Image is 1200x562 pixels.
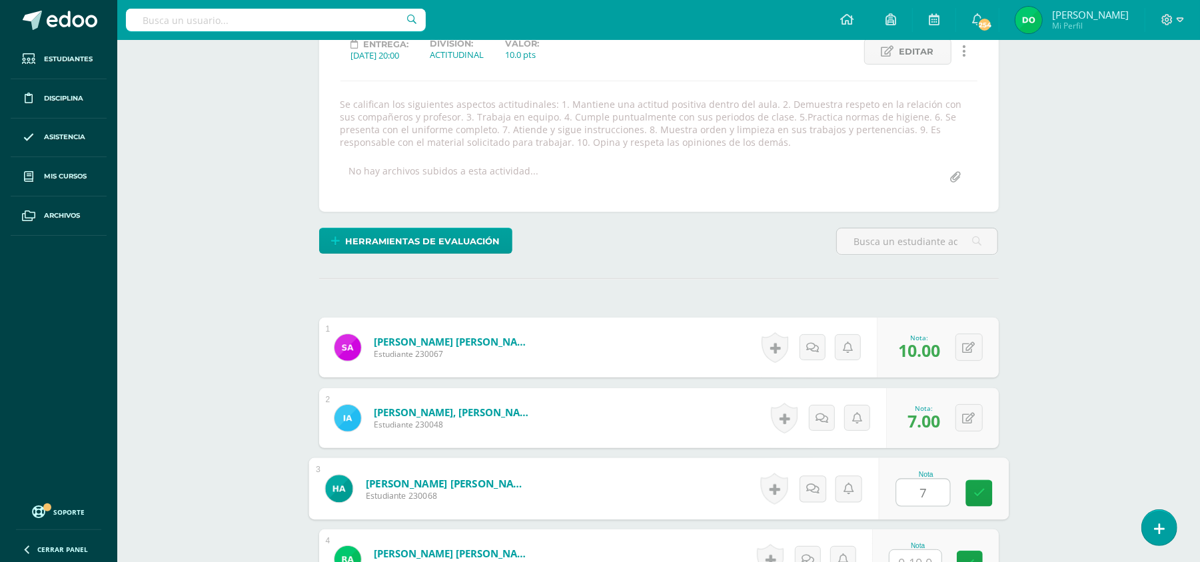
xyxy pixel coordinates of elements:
div: Se califican los siguientes aspectos actitudinales: 1. Mantiene una actitud positiva dentro del a... [335,98,983,148]
div: Nota [896,471,956,478]
span: Cerrar panel [37,545,88,554]
label: Valor: [506,39,540,49]
a: Disciplina [11,79,107,119]
span: Disciplina [44,93,83,104]
input: Busca un usuario... [126,9,426,31]
div: Nota: [908,404,941,413]
div: No hay archivos subidos a esta actividad... [349,164,539,190]
span: Estudiantes [44,54,93,65]
a: [PERSON_NAME] [PERSON_NAME] [374,335,534,348]
a: [PERSON_NAME], [PERSON_NAME] [374,406,534,419]
a: Herramientas de evaluación [319,228,512,254]
span: Mis cursos [44,171,87,182]
span: [PERSON_NAME] [1052,8,1129,21]
span: Herramientas de evaluación [345,229,500,254]
a: Archivos [11,196,107,236]
span: Estudiante 230048 [374,419,534,430]
span: Entrega: [364,39,409,49]
span: Archivos [44,210,80,221]
input: Busca un estudiante aquí... [837,228,997,254]
div: ACTITUDINAL [430,49,484,61]
img: 3c7581f32995ee36df61077873d30fdd.png [334,405,361,431]
img: 832e9e74216818982fa3af6e32aa3651.png [1015,7,1042,33]
span: Editar [900,39,934,64]
a: Asistencia [11,119,107,158]
span: Estudiante 230067 [374,348,534,360]
a: Mis cursos [11,157,107,196]
label: División: [430,39,484,49]
a: Soporte [16,502,101,520]
div: Nota: [899,333,941,342]
span: 254 [977,17,992,32]
img: ae33322492be15955d3c211abd90acde.png [334,334,361,361]
div: 10.0 pts [506,49,540,61]
span: Soporte [54,507,85,517]
span: Mi Perfil [1052,20,1129,31]
span: 10.00 [899,339,941,362]
span: 7.00 [908,410,941,432]
a: [PERSON_NAME] [PERSON_NAME] [365,476,530,490]
span: Estudiante 230068 [365,490,530,502]
a: [PERSON_NAME] [PERSON_NAME] [374,547,534,560]
div: Nota [889,542,947,549]
span: Asistencia [44,132,85,142]
input: 0-10.0 [896,479,949,506]
div: [DATE] 20:00 [351,49,409,61]
a: Estudiantes [11,40,107,79]
img: 74ee29e6c0e11643200ed8e3b69290b9.png [325,475,352,502]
